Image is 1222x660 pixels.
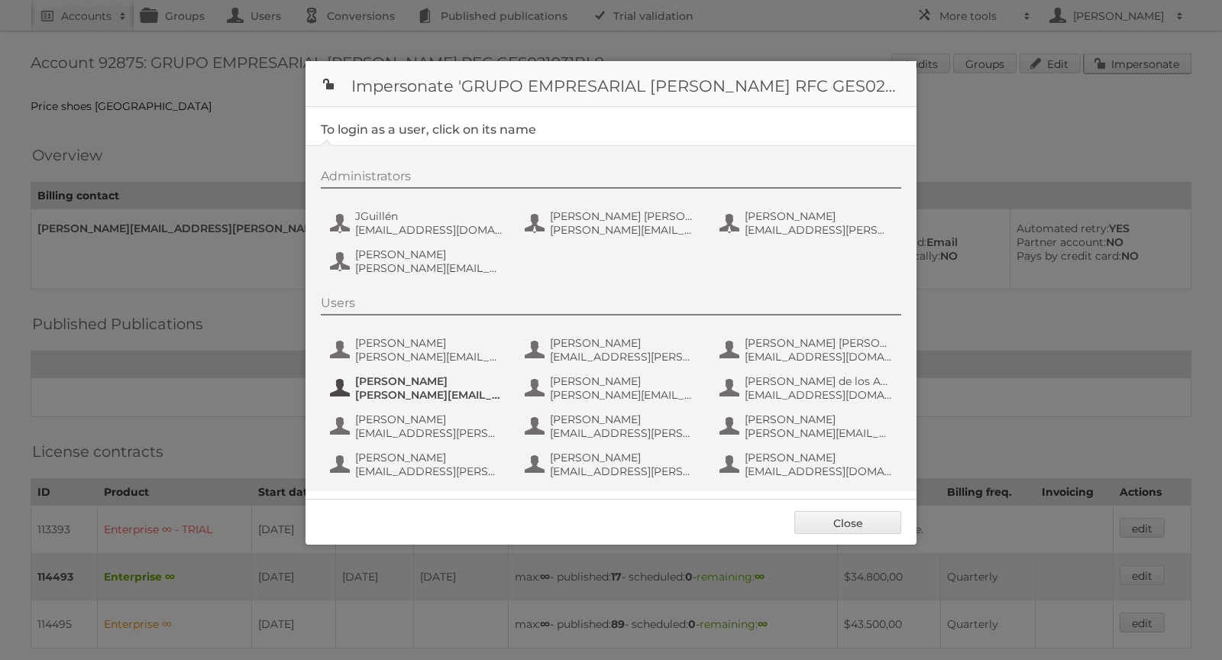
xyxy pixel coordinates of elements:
button: [PERSON_NAME] [PERSON_NAME][EMAIL_ADDRESS][PERSON_NAME][DOMAIN_NAME] [328,373,508,403]
span: [PERSON_NAME] [PERSON_NAME] [PERSON_NAME] [550,209,698,223]
span: [PERSON_NAME] [745,451,893,464]
button: [PERSON_NAME] [EMAIL_ADDRESS][PERSON_NAME][DOMAIN_NAME] [523,449,703,480]
div: Administrators [321,169,901,189]
span: [PERSON_NAME] [355,412,503,426]
span: [EMAIL_ADDRESS][DOMAIN_NAME] [355,223,503,237]
span: [PERSON_NAME][EMAIL_ADDRESS][PERSON_NAME][DOMAIN_NAME] [550,388,698,402]
span: [PERSON_NAME] [355,247,503,261]
span: [EMAIL_ADDRESS][PERSON_NAME][DOMAIN_NAME] [550,350,698,364]
button: [PERSON_NAME] [PERSON_NAME][EMAIL_ADDRESS][PERSON_NAME][DOMAIN_NAME] [328,335,508,365]
h1: Impersonate 'GRUPO EMPRESARIAL [PERSON_NAME] RFC GES021031BL9' [305,61,916,107]
span: [PERSON_NAME] [745,412,893,426]
span: [PERSON_NAME][EMAIL_ADDRESS][PERSON_NAME][DOMAIN_NAME] [355,388,503,402]
button: JGuillén [EMAIL_ADDRESS][DOMAIN_NAME] [328,208,508,238]
span: JGuillén [355,209,503,223]
button: [PERSON_NAME] de los Angeles [PERSON_NAME] [EMAIL_ADDRESS][DOMAIN_NAME] [718,373,897,403]
button: [PERSON_NAME] [EMAIL_ADDRESS][PERSON_NAME][DOMAIN_NAME] [523,411,703,442]
span: [EMAIL_ADDRESS][PERSON_NAME][DOMAIN_NAME] [745,223,893,237]
span: [EMAIL_ADDRESS][PERSON_NAME][DOMAIN_NAME] [550,464,698,478]
span: [PERSON_NAME][EMAIL_ADDRESS][PERSON_NAME][DOMAIN_NAME] [355,350,503,364]
button: [PERSON_NAME] [EMAIL_ADDRESS][DOMAIN_NAME] [718,449,897,480]
span: [PERSON_NAME] [355,374,503,388]
span: [EMAIL_ADDRESS][PERSON_NAME][DOMAIN_NAME] [355,464,503,478]
span: [PERSON_NAME][EMAIL_ADDRESS][PERSON_NAME][DOMAIN_NAME] [745,426,893,440]
span: [PERSON_NAME] [550,336,698,350]
button: [PERSON_NAME] [PERSON_NAME] [PERSON_NAME] [PERSON_NAME][EMAIL_ADDRESS][PERSON_NAME][DOMAIN_NAME] [523,208,703,238]
span: [EMAIL_ADDRESS][DOMAIN_NAME] [745,464,893,478]
span: [PERSON_NAME] de los Angeles [PERSON_NAME] [745,374,893,388]
button: [PERSON_NAME] [PERSON_NAME][EMAIL_ADDRESS][PERSON_NAME][DOMAIN_NAME] [718,411,897,442]
span: [PERSON_NAME] [PERSON_NAME] [PERSON_NAME] [745,336,893,350]
span: [EMAIL_ADDRESS][PERSON_NAME][DOMAIN_NAME] [355,426,503,440]
span: [PERSON_NAME][EMAIL_ADDRESS][PERSON_NAME][DOMAIN_NAME] [355,261,503,275]
span: [EMAIL_ADDRESS][DOMAIN_NAME] [745,388,893,402]
span: [EMAIL_ADDRESS][DOMAIN_NAME] [745,350,893,364]
span: [EMAIL_ADDRESS][PERSON_NAME][DOMAIN_NAME] [550,426,698,440]
span: [PERSON_NAME] [550,451,698,464]
button: [PERSON_NAME] [EMAIL_ADDRESS][PERSON_NAME][DOMAIN_NAME] [523,335,703,365]
span: [PERSON_NAME] [745,209,893,223]
span: [PERSON_NAME] [550,374,698,388]
button: [PERSON_NAME] [EMAIL_ADDRESS][PERSON_NAME][DOMAIN_NAME] [328,411,508,442]
button: [PERSON_NAME] [EMAIL_ADDRESS][PERSON_NAME][DOMAIN_NAME] [328,449,508,480]
span: [PERSON_NAME] [550,412,698,426]
span: [PERSON_NAME][EMAIL_ADDRESS][PERSON_NAME][DOMAIN_NAME] [550,223,698,237]
button: [PERSON_NAME] [PERSON_NAME][EMAIL_ADDRESS][PERSON_NAME][DOMAIN_NAME] [328,246,508,277]
button: [PERSON_NAME] [PERSON_NAME][EMAIL_ADDRESS][PERSON_NAME][DOMAIN_NAME] [523,373,703,403]
span: [PERSON_NAME] [355,336,503,350]
button: [PERSON_NAME] [EMAIL_ADDRESS][PERSON_NAME][DOMAIN_NAME] [718,208,897,238]
a: Close [794,511,901,534]
button: [PERSON_NAME] [PERSON_NAME] [PERSON_NAME] [EMAIL_ADDRESS][DOMAIN_NAME] [718,335,897,365]
div: Users [321,296,901,315]
legend: To login as a user, click on its name [321,122,536,137]
span: [PERSON_NAME] [355,451,503,464]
